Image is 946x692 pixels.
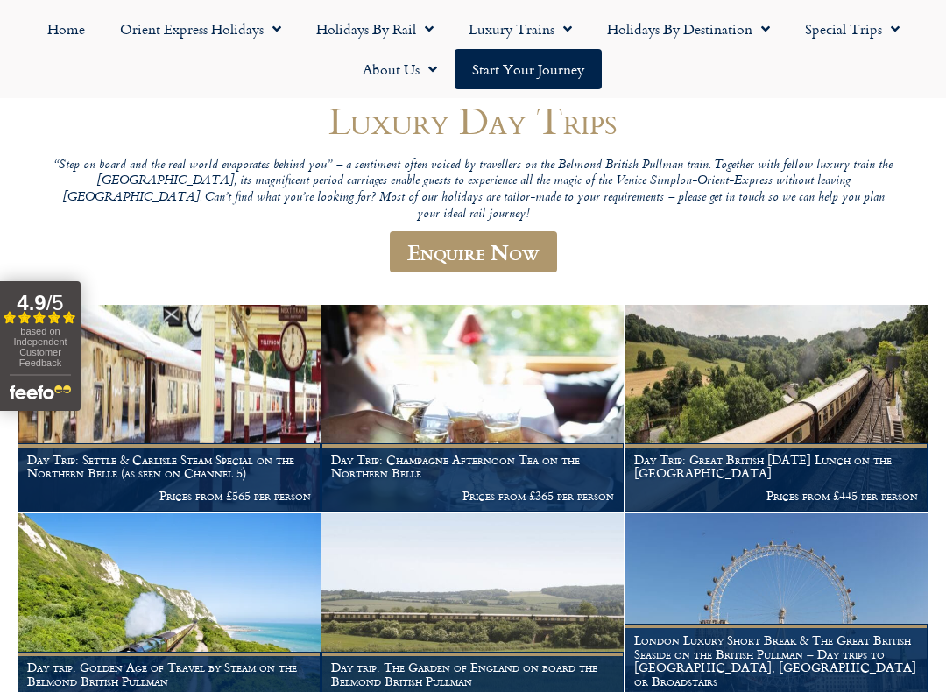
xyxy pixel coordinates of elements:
a: Holidays by Rail [299,9,451,49]
h1: Day Trip: Champagne Afternoon Tea on the Northern Belle [331,453,615,481]
a: Enquire Now [390,231,557,272]
h1: Day trip: The Garden of England on board the Belmond British Pullman [331,660,615,688]
a: Orient Express Holidays [102,9,299,49]
a: Start your Journey [455,49,602,89]
nav: Menu [9,9,937,89]
h1: Day trip: Golden Age of Travel by Steam on the Belmond British Pullman [27,660,311,688]
h1: Day Trip: Settle & Carlisle Steam Special on the Northern Belle (as seen on Channel 5) [27,453,311,481]
a: Day Trip: Great British [DATE] Lunch on the [GEOGRAPHIC_DATA] Prices from £445 per person [625,305,928,512]
h1: Luxury Day Trips [53,100,893,141]
a: Luxury Trains [451,9,589,49]
a: Home [30,9,102,49]
a: Special Trips [787,9,917,49]
p: Prices from £565 per person [27,489,311,503]
h1: London Luxury Short Break & The Great British Seaside on the British Pullman – Day trips to [GEOG... [634,633,918,688]
a: Day Trip: Champagne Afternoon Tea on the Northern Belle Prices from £365 per person [321,305,625,512]
a: About Us [345,49,455,89]
p: “Step on board and the real world evaporates behind you” – a sentiment often voiced by travellers... [53,158,893,223]
a: Day Trip: Settle & Carlisle Steam Special on the Northern Belle (as seen on Channel 5) Prices fro... [18,305,321,512]
a: Holidays by Destination [589,9,787,49]
p: Prices from £365 per person [331,489,615,503]
h1: Day Trip: Great British [DATE] Lunch on the [GEOGRAPHIC_DATA] [634,453,918,481]
p: Prices from £445 per person [634,489,918,503]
